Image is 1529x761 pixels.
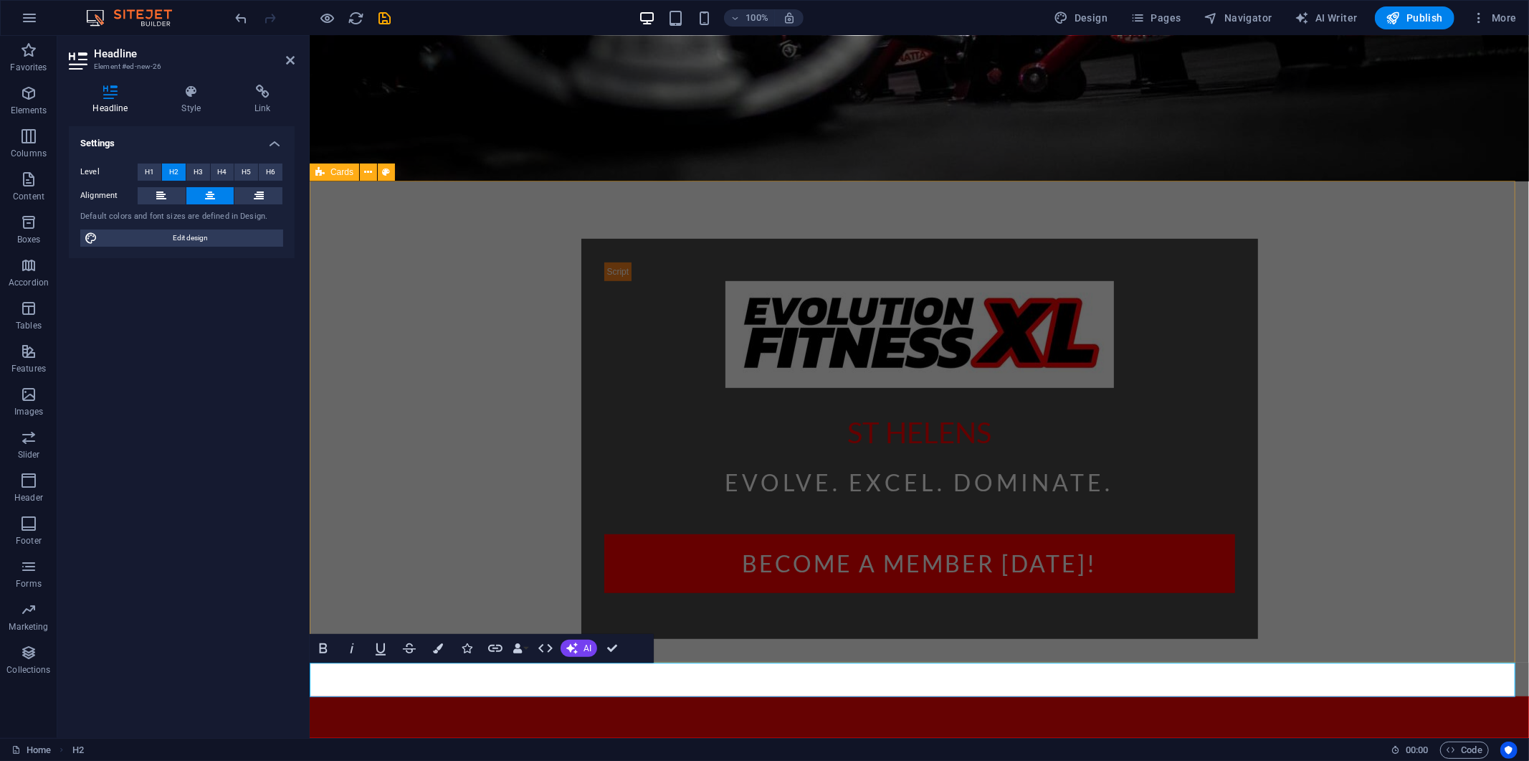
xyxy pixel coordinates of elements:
p: Forms [16,578,42,590]
img: Editor Logo [82,9,190,27]
h6: Session time [1391,742,1429,759]
button: H2 [162,164,186,181]
button: Confirm (Ctrl+⏎) [599,634,626,663]
h2: Headline [94,47,295,60]
button: Icons [453,634,480,663]
button: Design [1049,6,1114,29]
button: H4 [211,164,234,181]
p: Footer [16,535,42,547]
span: Click to select. Double-click to edit [72,742,84,759]
span: H6 [266,164,275,181]
span: Edit design [102,230,279,247]
nav: breadcrumb [72,742,84,759]
span: Pages [1130,11,1181,25]
button: Navigator [1199,6,1278,29]
span: AI [584,644,591,653]
button: reload [348,9,365,27]
button: undo [233,9,250,27]
div: Design (Ctrl+Alt+Y) [1049,6,1114,29]
button: H5 [234,164,258,181]
button: Bold (Ctrl+B) [310,634,337,663]
button: Colors [424,634,452,663]
p: Accordion [9,277,49,288]
span: Navigator [1204,11,1272,25]
span: Publish [1386,11,1443,25]
button: Click here to leave preview mode and continue editing [319,9,336,27]
span: H3 [194,164,203,181]
button: HTML [532,634,559,663]
p: Content [13,191,44,202]
p: Slider [18,449,40,460]
a: Click to cancel selection. Double-click to open Pages [11,742,51,759]
p: Collections [6,664,50,676]
button: More [1466,6,1523,29]
span: Design [1054,11,1108,25]
p: Marketing [9,621,48,633]
span: AI Writer [1295,11,1358,25]
h6: 100% [746,9,768,27]
button: H1 [138,164,161,181]
button: Underline (Ctrl+U) [367,634,394,663]
label: Alignment [80,187,138,204]
button: Publish [1375,6,1454,29]
p: Features [11,363,46,374]
button: H3 [186,164,210,181]
button: Usercentrics [1500,742,1518,759]
button: Pages [1125,6,1186,29]
span: : [1416,745,1418,755]
div: Default colors and font sizes are defined in Design. [80,211,283,223]
h4: Style [158,85,231,115]
span: H4 [217,164,227,181]
p: Elements [11,105,47,116]
span: 00 00 [1406,742,1428,759]
p: Columns [11,148,47,159]
button: Edit design [80,230,283,247]
button: 100% [724,9,775,27]
span: Code [1447,742,1482,759]
span: H2 [169,164,178,181]
h4: Link [231,85,295,115]
h4: Headline [69,85,158,115]
p: Header [14,492,43,504]
button: Data Bindings [510,634,530,663]
button: Code [1440,742,1489,759]
button: AI [561,640,597,657]
p: Boxes [17,234,41,245]
span: More [1472,11,1517,25]
button: H6 [259,164,282,181]
h3: Element #ed-new-26 [94,60,266,73]
p: Images [14,406,44,417]
button: Strikethrough [396,634,423,663]
span: H1 [145,164,154,181]
span: Cards [330,168,353,176]
button: AI Writer [1290,6,1363,29]
button: Link [482,634,509,663]
i: Reload page [348,10,365,27]
p: Favorites [10,62,47,73]
span: H5 [242,164,251,181]
i: Undo: Change orientation (Ctrl+Z) [234,10,250,27]
button: Italic (Ctrl+I) [338,634,366,663]
label: Level [80,164,138,181]
button: save [376,9,394,27]
i: On resize automatically adjust zoom level to fit chosen device. [783,11,796,24]
p: Tables [16,320,42,331]
i: Save (Ctrl+S) [377,10,394,27]
h4: Settings [69,126,295,152]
